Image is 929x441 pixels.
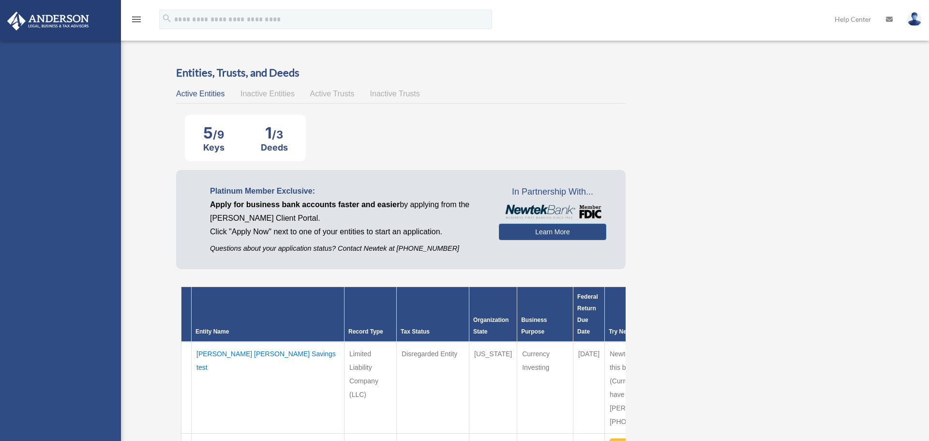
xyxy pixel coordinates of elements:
img: Anderson Advisors Platinum Portal [4,12,92,30]
th: Federal Return Due Date [573,287,605,342]
td: Currency Investing [517,342,573,434]
span: Active Trusts [310,90,355,98]
a: Learn More [499,224,606,240]
div: Deeds [261,142,288,152]
img: User Pic [907,12,922,26]
td: [PERSON_NAME] [PERSON_NAME] Savings test [192,342,345,434]
span: Inactive Entities [240,90,295,98]
i: menu [131,14,142,25]
span: In Partnership With... [499,184,606,200]
div: 1 [261,123,288,142]
span: Active Entities [176,90,225,98]
th: Business Purpose [517,287,573,342]
span: Apply for business bank accounts faster and easier [210,200,400,209]
a: menu [131,17,142,25]
td: Newtek Bank does not support this business purpose (Currency Investing). If you have questions pl... [605,342,709,434]
th: Organization State [469,287,517,342]
td: Limited Liability Company (LLC) [344,342,396,434]
div: Keys [203,142,225,152]
h3: Entities, Trusts, and Deeds [176,65,626,80]
i: search [162,13,172,24]
img: NewtekBankLogoSM.png [504,205,601,219]
td: Disregarded Entity [397,342,469,434]
p: Questions about your application status? Contact Newtek at [PHONE_NUMBER] [210,243,484,255]
p: by applying from the [PERSON_NAME] Client Portal. [210,198,484,225]
span: Inactive Trusts [370,90,420,98]
p: Platinum Member Exclusive: [210,184,484,198]
td: [US_STATE] [469,342,517,434]
span: /3 [272,128,283,141]
th: Entity Name [192,287,345,342]
th: Tax Status [397,287,469,342]
td: [DATE] [573,342,605,434]
div: Try Newtek Bank [609,326,705,337]
th: Record Type [344,287,396,342]
p: Click "Apply Now" next to one of your entities to start an application. [210,225,484,239]
span: /9 [213,128,224,141]
div: 5 [203,123,225,142]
